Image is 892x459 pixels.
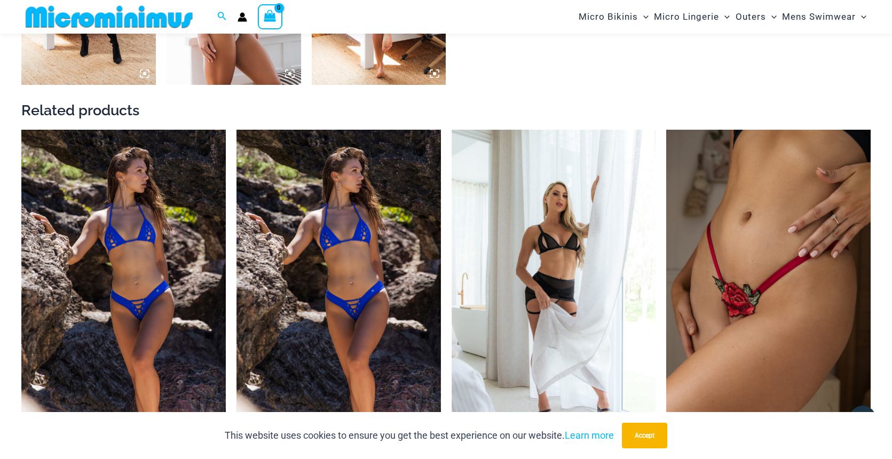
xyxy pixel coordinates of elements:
img: Seduction Black 1034 Bra 6034 Bottom 5019 skirt 11 [452,130,656,436]
a: Carla Red 6002 Bottom 05Carla Red 6002 Bottom 03Carla Red 6002 Bottom 03 [666,130,871,436]
a: Account icon link [238,12,247,22]
a: Link Cobalt Blue 3070 Top 01Link Cobalt Blue 3070 Top 4955 Bottom 03Link Cobalt Blue 3070 Top 495... [236,130,441,436]
a: View Shopping Cart, empty [258,4,282,29]
img: Link Cobalt Blue 3070 Top 4955 Bottom 03 [236,130,441,436]
a: Micro LingerieMenu ToggleMenu Toggle [651,3,732,30]
span: Micro Lingerie [654,3,719,30]
span: Menu Toggle [766,3,777,30]
button: Accept [622,423,667,448]
a: Link Cobalt Blue 3070 Top 4955 Bottom 03Link Cobalt Blue 3070 Top 4955 Bottom 04Link Cobalt Blue ... [21,130,226,436]
a: OutersMenu ToggleMenu Toggle [733,3,779,30]
img: MM SHOP LOGO FLAT [21,5,197,29]
a: Seduction Black 1034 Bra 6034 Bottom 5019 skirt 11Seduction Black 1034 Bra 6034 Bottom 5019 skirt... [452,130,656,436]
span: Outers [736,3,766,30]
a: Mens SwimwearMenu ToggleMenu Toggle [779,3,869,30]
a: Search icon link [217,10,227,23]
span: Menu Toggle [638,3,649,30]
nav: Site Navigation [574,2,871,32]
p: This website uses cookies to ensure you get the best experience on our website. [225,428,614,444]
span: Menu Toggle [719,3,730,30]
span: Micro Bikinis [579,3,638,30]
h2: Related products [21,101,871,120]
span: Menu Toggle [856,3,866,30]
a: Learn more [565,430,614,441]
img: Carla Red 6002 Bottom 05 [666,130,871,436]
img: Link Cobalt Blue 3070 Top 4955 Bottom 03 [21,130,226,436]
a: Micro BikinisMenu ToggleMenu Toggle [576,3,651,30]
span: Mens Swimwear [782,3,856,30]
